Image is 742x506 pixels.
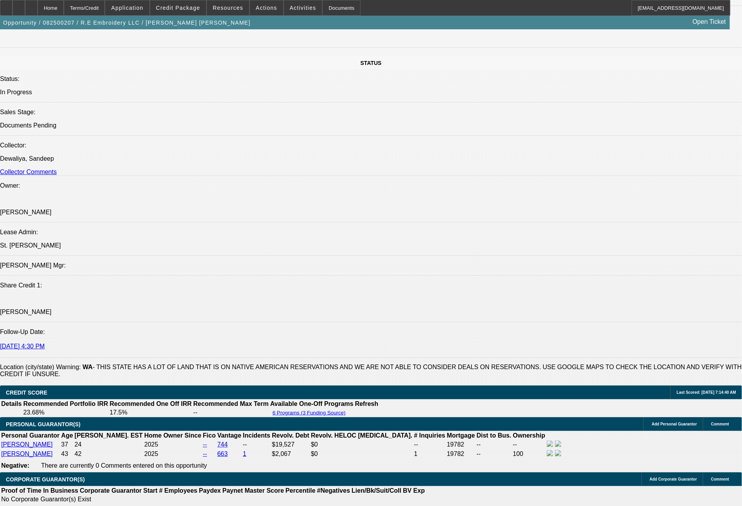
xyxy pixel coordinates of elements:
[23,409,108,416] td: 23.68%
[203,441,207,448] a: --
[207,0,249,15] button: Resources
[512,450,546,458] td: 100
[272,432,309,439] b: Revolv. Debt
[652,422,697,426] span: Add Personal Guarantor
[711,477,729,481] span: Comment
[447,450,476,458] td: 19782
[217,441,228,448] a: 744
[547,450,553,456] img: facebook-icon.png
[476,440,512,449] td: --
[23,400,108,408] th: Recommended Portfolio IRR
[61,440,73,449] td: 37
[243,450,246,457] a: 1
[61,450,73,458] td: 43
[109,400,192,408] th: Recommended One Off IRR
[159,487,198,494] b: # Employees
[74,450,143,458] td: 42
[61,432,73,439] b: Age
[711,422,729,426] span: Comment
[512,440,546,449] td: --
[256,5,277,11] span: Actions
[193,409,269,416] td: --
[250,0,283,15] button: Actions
[271,450,310,458] td: $2,067
[413,450,446,458] td: 1
[311,450,413,458] td: $0
[270,409,348,416] button: 6 Programs (3 Funding Source)
[193,400,269,408] th: Recommended Max Term
[83,364,93,370] b: WA
[447,440,476,449] td: 19782
[1,487,79,495] th: Proof of Time In Business
[513,432,545,439] b: Ownership
[243,432,270,439] b: Incidents
[6,476,85,483] span: CORPORATE GUARANTOR(S)
[243,440,271,449] td: --
[1,441,53,448] a: [PERSON_NAME]
[447,432,475,439] b: Mortgage
[74,440,143,449] td: 24
[290,5,316,11] span: Activities
[286,487,315,494] b: Percentile
[555,450,561,456] img: linkedin-icon.png
[311,432,413,439] b: Revolv. HELOC [MEDICAL_DATA].
[1,450,53,457] a: [PERSON_NAME]
[143,487,157,494] b: Start
[555,441,561,447] img: linkedin-icon.png
[213,5,243,11] span: Resources
[75,432,143,439] b: [PERSON_NAME]. EST
[1,432,59,439] b: Personal Guarantor
[1,400,22,408] th: Details
[3,20,251,26] span: Opportunity / 082500207 / R.E Embroidery LLC / [PERSON_NAME] [PERSON_NAME]
[476,450,512,458] td: --
[1,462,29,469] b: Negative:
[105,0,149,15] button: Application
[650,477,697,481] span: Add Corporate Guarantor
[6,389,47,396] span: CREDIT SCORE
[217,450,228,457] a: 663
[223,487,284,494] b: Paynet Master Score
[217,432,241,439] b: Vantage
[677,390,736,395] span: Last Scored: [DATE] 7:14:40 AM
[144,441,158,448] span: 2025
[144,450,158,457] span: 2025
[1,495,428,503] td: No Corporate Guarantor(s) Exist
[150,0,206,15] button: Credit Package
[352,487,401,494] b: Lien/Bk/Suit/Coll
[270,400,354,408] th: Available One-Off Programs
[403,487,425,494] b: BV Exp
[284,0,322,15] button: Activities
[547,441,553,447] img: facebook-icon.png
[156,5,200,11] span: Credit Package
[413,440,446,449] td: --
[203,450,207,457] a: --
[203,432,216,439] b: Fico
[199,487,221,494] b: Paydex
[311,440,413,449] td: $0
[414,432,445,439] b: # Inquiries
[355,400,379,408] th: Refresh
[144,432,201,439] b: Home Owner Since
[109,409,192,416] td: 17.5%
[690,15,729,29] a: Open Ticket
[111,5,143,11] span: Application
[361,60,382,66] span: STATUS
[6,421,81,427] span: PERSONAL GUARANTOR(S)
[317,487,350,494] b: #Negatives
[80,487,142,494] b: Corporate Guarantor
[41,462,207,469] span: There are currently 0 Comments entered on this opportunity
[271,440,310,449] td: $19,527
[477,432,512,439] b: Dist to Bus.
